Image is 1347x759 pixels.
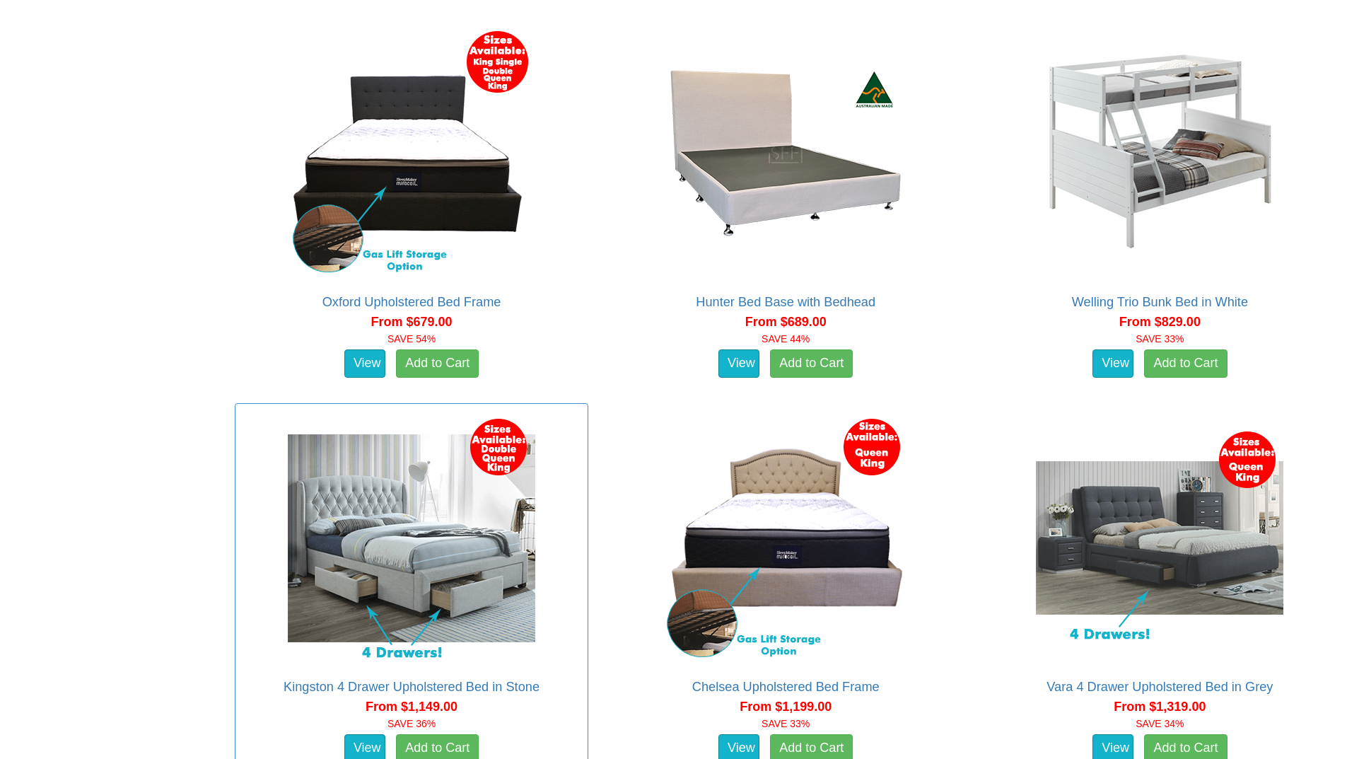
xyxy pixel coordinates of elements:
[1136,718,1184,729] font: SAVE 34%
[1136,333,1184,344] font: SAVE 33%
[284,680,540,694] a: Kingston 4 Drawer Upholstered Bed in Stone
[322,295,501,309] a: Oxford Upholstered Bed Frame
[718,349,759,378] a: View
[396,349,479,378] a: Add to Cart
[658,26,913,281] img: Hunter Bed Base with Bedhead
[371,315,453,329] span: From $679.00
[284,26,539,281] img: Oxford Upholstered Bed Frame
[740,700,832,714] span: From $1,199.00
[387,718,436,729] font: SAVE 36%
[1114,700,1206,714] span: From $1,319.00
[284,411,539,666] img: Kingston 4 Drawer Upholstered Bed in Stone
[1046,680,1273,694] a: Vara 4 Drawer Upholstered Bed in Grey
[658,411,913,666] img: Chelsea Upholstered Bed Frame
[1032,411,1287,666] img: Vara 4 Drawer Upholstered Bed in Grey
[762,718,810,729] font: SAVE 33%
[770,349,853,378] a: Add to Cart
[1144,349,1227,378] a: Add to Cart
[387,333,436,344] font: SAVE 54%
[745,315,827,329] span: From $689.00
[1072,295,1248,309] a: Welling Trio Bunk Bed in White
[344,349,385,378] a: View
[366,700,457,714] span: From $1,149.00
[762,333,810,344] font: SAVE 44%
[1032,26,1287,281] img: Welling Trio Bunk Bed in White
[1092,349,1133,378] a: View
[1119,315,1201,329] span: From $829.00
[696,295,875,309] a: Hunter Bed Base with Bedhead
[692,680,880,694] a: Chelsea Upholstered Bed Frame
